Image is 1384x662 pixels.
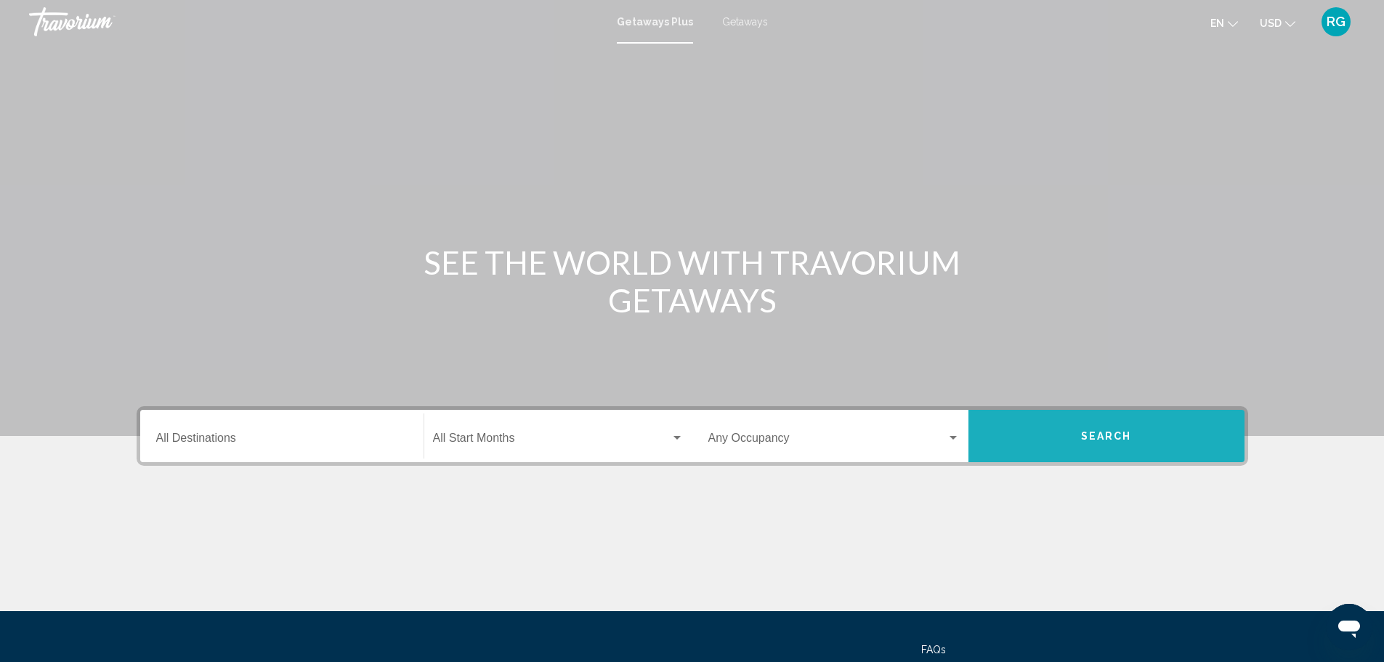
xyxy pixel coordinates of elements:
[1260,17,1282,29] span: USD
[968,410,1245,462] button: Search
[921,644,946,655] a: FAQs
[1081,431,1132,443] span: Search
[617,16,693,28] a: Getaways Plus
[140,410,1245,462] div: Search widget
[29,7,602,36] a: Travorium
[1210,12,1238,33] button: Change language
[1327,15,1345,29] span: RG
[1210,17,1224,29] span: en
[722,16,768,28] a: Getaways
[1326,604,1372,650] iframe: Button to launch messaging window
[1260,12,1295,33] button: Change currency
[1317,7,1355,37] button: User Menu
[420,243,965,319] h1: SEE THE WORLD WITH TRAVORIUM GETAWAYS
